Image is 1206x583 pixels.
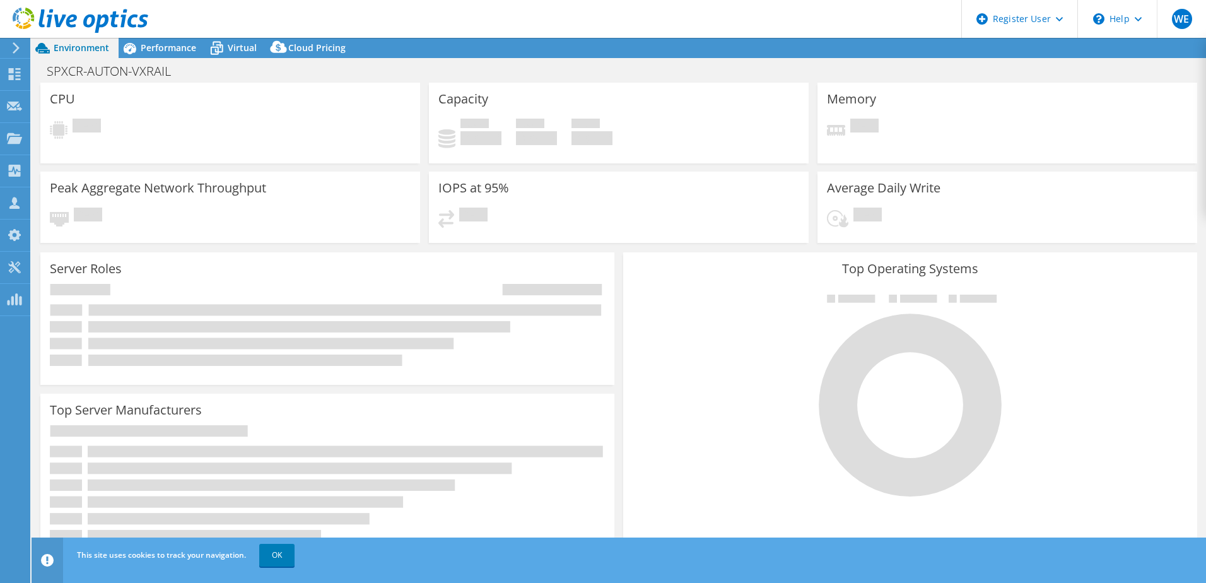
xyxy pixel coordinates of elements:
[571,131,612,145] h4: 0 GiB
[41,64,190,78] h1: SPXCR-AUTON-VXRAIL
[827,92,876,106] h3: Memory
[50,181,266,195] h3: Peak Aggregate Network Throughput
[516,131,557,145] h4: 0 GiB
[460,131,501,145] h4: 0 GiB
[141,42,196,54] span: Performance
[228,42,257,54] span: Virtual
[54,42,109,54] span: Environment
[50,403,202,417] h3: Top Server Manufacturers
[73,119,101,136] span: Pending
[1093,13,1104,25] svg: \n
[571,119,600,131] span: Total
[459,208,488,225] span: Pending
[827,181,940,195] h3: Average Daily Write
[516,119,544,131] span: Free
[853,208,882,225] span: Pending
[438,92,488,106] h3: Capacity
[77,550,246,560] span: This site uses cookies to track your navigation.
[50,262,122,276] h3: Server Roles
[1172,9,1192,29] span: WE
[460,119,489,131] span: Used
[74,208,102,225] span: Pending
[259,544,295,567] a: OK
[50,92,75,106] h3: CPU
[633,262,1188,276] h3: Top Operating Systems
[438,181,509,195] h3: IOPS at 95%
[850,119,879,136] span: Pending
[288,42,346,54] span: Cloud Pricing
